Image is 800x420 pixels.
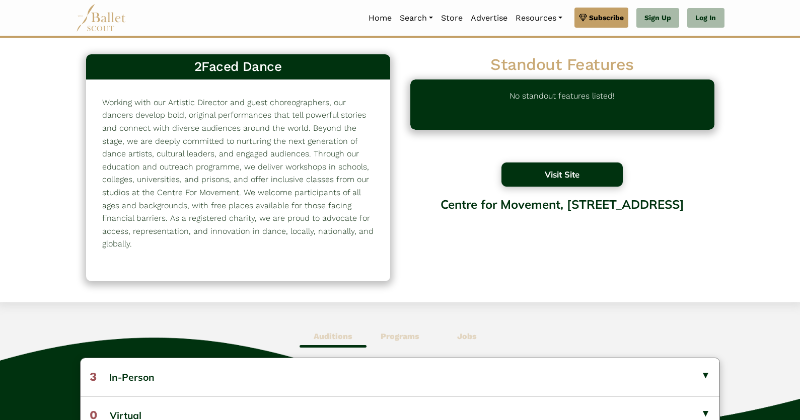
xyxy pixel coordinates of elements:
[102,96,374,250] p: Working with our Artistic Director and guest choreographers, our dancers develop bold, original p...
[636,8,679,28] a: Sign Up
[437,8,467,29] a: Store
[501,162,623,187] button: Visit Site
[81,358,719,395] button: 3In-Person
[510,90,615,120] p: No standout features listed!
[574,8,628,28] a: Subscribe
[457,331,477,341] b: Jobs
[687,8,724,28] a: Log In
[410,54,714,75] h2: Standout Features
[467,8,512,29] a: Advertise
[365,8,396,29] a: Home
[410,190,714,271] div: Centre for Movement, [STREET_ADDRESS]
[94,58,382,75] h3: 2Faced Dance
[579,12,587,23] img: gem.svg
[314,331,352,341] b: Auditions
[396,8,437,29] a: Search
[90,370,97,384] span: 3
[381,331,419,341] b: Programs
[589,12,624,23] span: Subscribe
[512,8,566,29] a: Resources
